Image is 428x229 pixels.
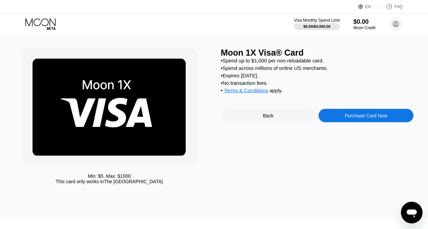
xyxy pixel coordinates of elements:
div: Back [221,109,316,122]
div: • Spend up to $1,000 per non-reloadable card. [221,58,413,63]
div: Terms & Conditions [224,88,268,95]
div: • apply . [221,88,413,95]
div: EN [365,4,371,9]
div: Moon 1X Visa® Card [221,48,413,58]
div: This card only works in The [GEOGRAPHIC_DATA] [56,179,163,184]
div: Back [263,113,273,118]
div: $0.00 [353,18,375,25]
div: $0.00 / $4,000.00 [303,24,330,28]
div: • No transaction fees. [221,80,413,86]
div: Min: $ 5 , Max: $ 1000 [88,173,131,179]
div: Purchase Card Now [345,113,387,118]
div: Visa Monthly Spend Limit$0.00/$4,000.00 [294,18,340,30]
div: FAQ [394,4,403,9]
div: Visa Monthly Spend Limit [294,18,340,23]
div: • Expires [DATE]. [221,73,413,78]
iframe: Button to launch messaging window, conversation in progress [401,202,423,224]
span: Terms & Conditions [224,88,268,93]
div: EN [358,3,379,10]
div: $0.00Moon Credit [353,18,375,30]
div: FAQ [379,3,403,10]
div: Purchase Card Now [319,109,413,122]
div: • Spend across millions of online US merchants. [221,65,413,71]
div: Moon Credit [353,25,375,30]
